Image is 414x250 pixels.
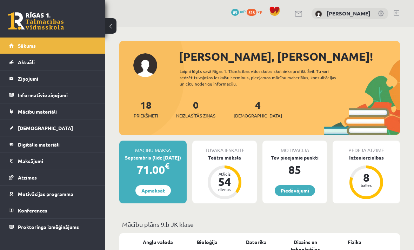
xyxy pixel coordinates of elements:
a: Maksājumi [9,153,96,169]
a: Teātra māksla Atlicis 54 dienas [192,154,257,200]
a: Piedāvājumi [275,185,315,196]
a: Konferences [9,202,96,218]
div: 85 [262,161,327,178]
div: 54 [214,176,235,187]
span: 85 [231,9,239,16]
a: Mācību materiāli [9,103,96,120]
span: Konferences [18,207,47,214]
div: 71.00 [119,161,187,178]
span: Digitālie materiāli [18,141,60,148]
a: 85 mP [231,9,246,14]
span: Priekšmeti [134,112,158,119]
span: Mācību materiāli [18,108,57,115]
a: Informatīvie ziņojumi [9,87,96,103]
span: Aktuāli [18,59,35,65]
legend: Maksājumi [18,153,96,169]
a: 0Neizlasītās ziņas [176,99,215,119]
div: Tuvākā ieskaite [192,141,257,154]
a: [PERSON_NAME] [327,10,370,17]
a: Atzīmes [9,169,96,185]
a: Rīgas 1. Tālmācības vidusskola [8,12,64,30]
div: Mācību maksa [119,141,187,154]
span: mP [240,9,246,14]
a: 4[DEMOGRAPHIC_DATA] [234,99,282,119]
div: Inženierzinības [333,154,400,161]
span: [DEMOGRAPHIC_DATA] [18,125,73,131]
span: [DEMOGRAPHIC_DATA] [234,112,282,119]
span: Atzīmes [18,174,37,181]
a: Sākums [9,38,96,54]
a: Proktoringa izmēģinājums [9,219,96,235]
div: Pēdējā atzīme [333,141,400,154]
span: Neizlasītās ziņas [176,112,215,119]
span: Sākums [18,42,36,49]
p: Mācību plāns 9.b JK klase [122,219,397,229]
div: [PERSON_NAME], [PERSON_NAME]! [179,48,400,65]
a: Digitālie materiāli [9,136,96,153]
a: 18Priekšmeti [134,99,158,119]
span: 518 [247,9,256,16]
a: Datorika [246,238,267,246]
span: Motivācijas programma [18,191,73,197]
div: 8 [356,172,377,183]
a: Inženierzinības 8 balles [333,154,400,200]
a: Bioloģija [197,238,218,246]
a: Ziņojumi [9,70,96,87]
div: Tev pieejamie punkti [262,154,327,161]
legend: Informatīvie ziņojumi [18,87,96,103]
a: Angļu valoda [143,238,173,246]
a: Motivācijas programma [9,186,96,202]
div: Atlicis [214,172,235,176]
legend: Ziņojumi [18,70,96,87]
a: Fizika [348,238,361,246]
div: Septembris (līdz [DATE]) [119,154,187,161]
div: Motivācija [262,141,327,154]
div: dienas [214,187,235,191]
div: Teātra māksla [192,154,257,161]
img: Darja Vasina [315,11,322,18]
span: € [165,161,169,171]
a: Apmaksāt [135,185,171,196]
div: balles [356,183,377,187]
div: Laipni lūgts savā Rīgas 1. Tālmācības vidusskolas skolnieka profilā. Šeit Tu vari redzēt tuvojošo... [180,68,348,87]
a: [DEMOGRAPHIC_DATA] [9,120,96,136]
span: Proktoringa izmēģinājums [18,224,79,230]
a: Aktuāli [9,54,96,70]
a: 518 xp [247,9,266,14]
span: xp [258,9,262,14]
